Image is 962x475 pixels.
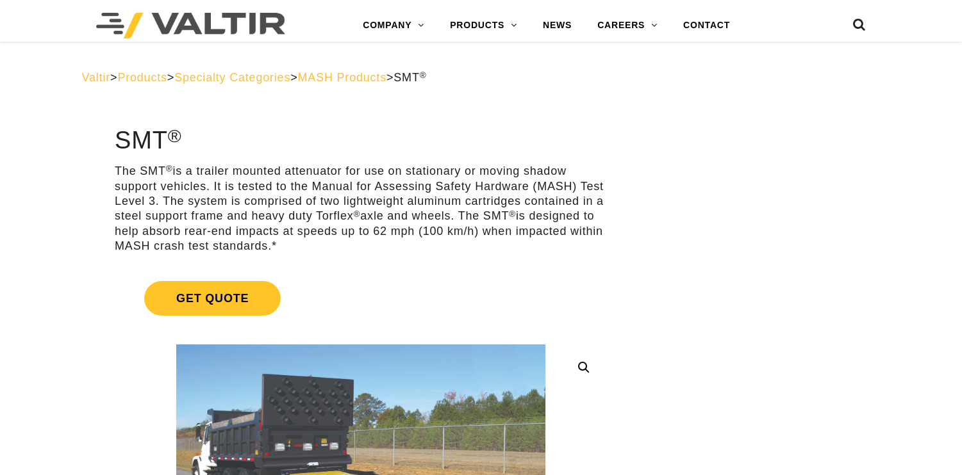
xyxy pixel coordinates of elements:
a: MASH Products [298,71,386,84]
a: NEWS [530,13,585,38]
sup: ® [166,164,173,173]
a: COMPANY [350,13,437,38]
a: CAREERS [585,13,670,38]
img: Valtir [96,13,285,38]
a: Specialty Categories [174,71,290,84]
a: PRODUCTS [437,13,530,38]
p: The SMT is a trailer mounted attenuator for use on stationary or moving shadow support vehicles. ... [115,164,607,254]
sup: ® [168,125,182,146]
a: CONTACT [670,13,743,38]
sup: ® [354,209,361,219]
sup: ® [420,70,427,80]
a: Get Quote [115,266,607,331]
sup: ® [509,209,516,219]
h1: SMT [115,127,607,154]
a: Products [117,71,167,84]
div: > > > > [82,70,881,85]
a: Valtir [82,71,110,84]
span: SMT [394,71,426,84]
span: Get Quote [144,281,281,316]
